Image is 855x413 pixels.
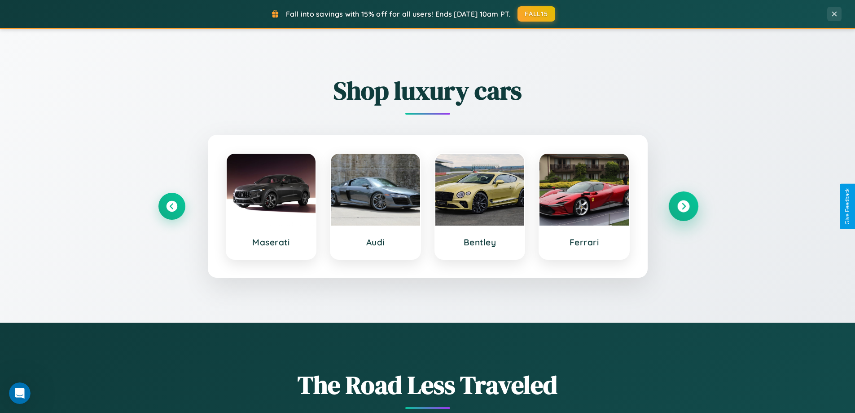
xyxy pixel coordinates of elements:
iframe: Intercom live chat [9,382,31,404]
button: FALL15 [517,6,555,22]
div: Give Feedback [844,188,851,225]
h1: The Road Less Traveled [158,368,697,402]
h3: Ferrari [548,237,620,248]
span: Fall into savings with 15% off for all users! Ends [DATE] 10am PT. [286,9,511,18]
h2: Shop luxury cars [158,73,697,108]
h3: Audi [340,237,411,248]
h3: Bentley [444,237,516,248]
h3: Maserati [236,237,307,248]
